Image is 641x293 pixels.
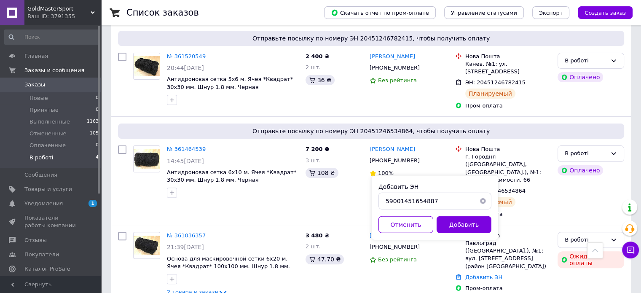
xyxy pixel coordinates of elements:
div: [PHONE_NUMBER] [368,242,421,253]
span: Показатели работы компании [24,214,78,229]
span: 7 200 ₴ [306,146,329,152]
span: 2 шт. [306,64,321,70]
span: Выполненные [30,118,70,126]
div: г. Городня ([GEOGRAPHIC_DATA], [GEOGRAPHIC_DATA].), №1: ул. Независимости, 66 [465,153,551,184]
span: Заказы и сообщения [24,67,84,74]
span: Оплаченные [30,142,66,149]
span: Уведомления [24,200,63,207]
span: 20:44[DATE] [167,65,204,71]
div: 47.70 ₴ [306,254,344,264]
span: 105 [90,130,99,137]
img: Фото товару [134,56,160,76]
span: 1163 [87,118,99,126]
div: Пром-оплата [465,210,551,218]
span: 3 480 ₴ [306,232,329,239]
span: 3 шт. [306,157,321,164]
a: № 361036357 [167,232,206,239]
a: Антидроновая сетка 5х6 м. Ячея *Квадрат* 30х30 мм. Шнур 1.8 мм. Черная [167,76,293,90]
span: ЭН: 20451246782415 [465,79,526,86]
input: Поиск [4,30,99,45]
div: Оплачено [558,165,603,175]
a: № 361464539 [167,146,206,152]
span: В роботі [30,154,53,161]
span: Скачать отчет по пром-оплате [331,9,429,16]
span: 14:45[DATE] [167,158,204,164]
div: Канев, №1: ул. [STREET_ADDRESS] [465,60,551,75]
a: Основа для маскировочной сетки 6х20 м. Ячея *Квадрат* 100х100 мм. Шнур 1.8 мм. Черная [167,255,290,277]
span: Главная [24,52,48,60]
div: В роботі [565,56,607,65]
img: Фото товару [134,236,160,255]
span: Каталог ProSale [24,265,70,273]
span: Отправьте посылку по номеру ЭН 20451246782415, чтобы получить оплату [121,34,621,43]
div: Ожидает оплаты [558,251,624,268]
button: Добавить [437,216,491,233]
a: № 361520549 [167,53,206,59]
div: Планируемый [465,89,515,99]
a: Фото товару [133,232,160,259]
button: Скачать отчет по пром-оплате [324,6,436,19]
button: Очистить [475,193,491,210]
h1: Список заказов [126,8,199,18]
span: 4 [96,154,99,161]
span: Без рейтинга [378,77,417,83]
span: 100% [378,170,394,176]
div: Павлоград ([GEOGRAPHIC_DATA].), №1: вул. [STREET_ADDRESS] (район [GEOGRAPHIC_DATA]) [465,239,551,270]
span: 0 [96,106,99,114]
a: [PERSON_NAME] [370,232,415,240]
span: 21:39[DATE] [167,244,204,250]
div: Пром-оплата [465,102,551,110]
button: Создать заказ [578,6,633,19]
span: Создать заказ [585,10,626,16]
span: Экспорт [539,10,563,16]
span: Покупатели [24,251,59,258]
span: 1 [89,200,97,207]
img: Фото товару [134,149,160,169]
span: Отзывы [24,237,47,244]
button: Чат с покупателем [622,242,639,258]
div: 108 ₴ [306,168,338,178]
div: Нова Пошта [465,53,551,60]
span: Новые [30,94,48,102]
button: Отменить [378,216,433,233]
span: Сообщения [24,171,57,179]
a: Фото товару [133,145,160,172]
div: [PHONE_NUMBER] [368,62,421,73]
a: [PERSON_NAME] [370,53,415,61]
div: В роботі [565,149,607,158]
div: [PHONE_NUMBER] [368,155,421,166]
div: Нова Пошта [465,145,551,153]
span: Заказы [24,81,45,89]
a: Создать заказ [569,9,633,16]
span: 2 400 ₴ [306,53,329,59]
label: Добавить ЭН [378,183,418,190]
div: Оплачено [558,72,603,82]
span: Управление статусами [451,10,517,16]
a: Фото товару [133,53,160,80]
a: Добавить ЭН [465,274,502,280]
div: В роботі [565,236,607,245]
button: Управление статусами [444,6,524,19]
div: Пром-оплата [465,285,551,292]
a: Антидроновая сетка 6х10 м. Ячея *Квадрат* 30х30 мм. Шнур 1.8 мм. Черная [167,169,296,183]
span: GoldMasterSport [27,5,91,13]
button: Экспорт [532,6,569,19]
span: Отправьте посылку по номеру ЭН 20451246534864, чтобы получить оплату [121,127,621,135]
a: [PERSON_NAME] [370,145,415,153]
div: Нова Пошта [465,232,551,239]
span: 2 шт. [306,243,321,250]
div: 36 ₴ [306,75,335,85]
span: 0 [96,142,99,149]
span: 0 [96,94,99,102]
span: Отмененные [30,130,66,137]
span: Товары и услуги [24,185,72,193]
div: Ваш ID: 3791355 [27,13,101,20]
span: Принятые [30,106,59,114]
span: Без рейтинга [378,256,417,263]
